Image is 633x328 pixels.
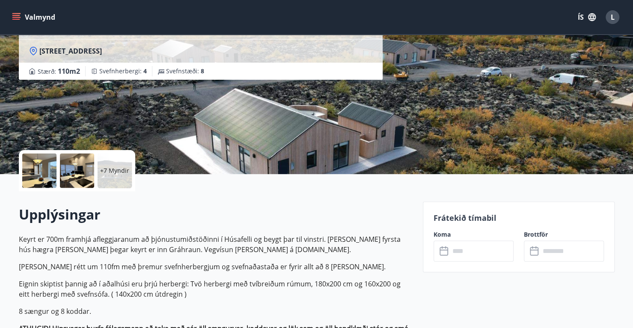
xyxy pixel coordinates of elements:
span: [STREET_ADDRESS] [39,46,102,56]
p: +7 Myndir [100,166,129,175]
button: menu [10,9,59,25]
p: Eignin skiptist þannig að í aðalhúsi eru þrjú herbergi: Tvö herbergi með tvíbreiðum rúmum, 180x20... [19,279,413,299]
span: L [611,12,615,22]
span: Stærð : [38,66,80,76]
label: Koma [434,230,514,239]
button: L [602,7,623,27]
button: ÍS [573,9,600,25]
span: 4 [143,67,147,75]
p: [PERSON_NAME] rétt um 110fm með þremur svefnherbergjum og svefnaðastaða er fyrir allt að 8 [PERSO... [19,262,413,272]
p: Frátekið tímabil [434,212,604,223]
label: Brottför [524,230,604,239]
span: Svefnherbergi : [99,67,147,75]
h2: Upplýsingar [19,205,413,224]
p: Keyrt er 700m framhjá afleggjaranum að þjónustumiðstöðinni í Húsafelli og beygt þar til vinstri. ... [19,234,413,255]
p: 8 sængur og 8 koddar. [19,306,413,316]
span: Svefnstæði : [166,67,204,75]
span: 110 m2 [58,66,80,76]
span: 8 [201,67,204,75]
